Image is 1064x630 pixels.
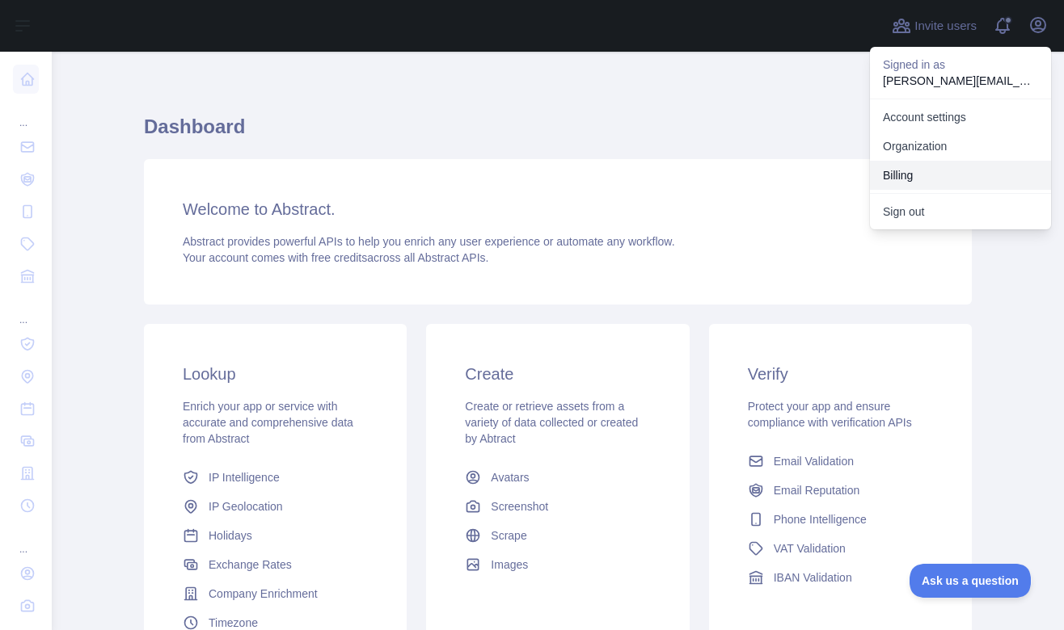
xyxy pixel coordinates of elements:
h3: Create [465,363,650,385]
span: Scrape [491,527,526,544]
div: ... [13,294,39,326]
span: IP Geolocation [209,498,283,514]
span: VAT Validation [774,540,846,556]
span: Abstract provides powerful APIs to help you enrich any user experience or automate any workflow. [183,235,675,248]
a: Email Reputation [741,476,939,505]
button: Sign out [870,197,1051,226]
a: Images [458,550,657,579]
span: Invite users [914,17,977,36]
a: Organization [870,132,1051,161]
span: Create or retrieve assets from a variety of data collected or created by Abtract [465,400,638,445]
a: IBAN Validation [741,563,939,592]
h3: Verify [748,363,933,385]
span: Email Reputation [774,482,860,498]
span: free credits [311,251,367,264]
span: Screenshot [491,498,548,514]
h3: Welcome to Abstract. [183,198,933,220]
p: Signed in as [883,57,1038,73]
span: Protect your app and ensure compliance with verification APIs [748,400,912,429]
p: [PERSON_NAME][EMAIL_ADDRESS][DOMAIN_NAME] [883,73,1038,89]
a: Account settings [870,103,1051,132]
a: Holidays [176,521,374,550]
a: Exchange Rates [176,550,374,579]
span: Avatars [491,469,529,485]
a: Screenshot [458,492,657,521]
a: IP Geolocation [176,492,374,521]
h3: Lookup [183,363,368,385]
a: Avatars [458,463,657,492]
a: Phone Intelligence [741,505,939,534]
span: Email Validation [774,453,854,469]
div: ... [13,523,39,556]
span: IP Intelligence [209,469,280,485]
a: Email Validation [741,447,939,476]
a: Scrape [458,521,657,550]
span: Your account comes with across all Abstract APIs. [183,251,488,264]
div: ... [13,97,39,129]
span: Images [491,556,528,573]
span: Enrich your app or service with accurate and comprehensive data from Abstract [183,400,353,445]
button: Billing [870,161,1051,190]
span: IBAN Validation [774,569,852,586]
a: VAT Validation [741,534,939,563]
a: Company Enrichment [176,579,374,608]
h1: Dashboard [144,114,972,153]
span: Exchange Rates [209,556,292,573]
button: Invite users [889,13,980,39]
iframe: Toggle Customer Support [910,564,1032,598]
span: Holidays [209,527,252,544]
span: Phone Intelligence [774,511,867,527]
a: IP Intelligence [176,463,374,492]
span: Company Enrichment [209,586,318,602]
